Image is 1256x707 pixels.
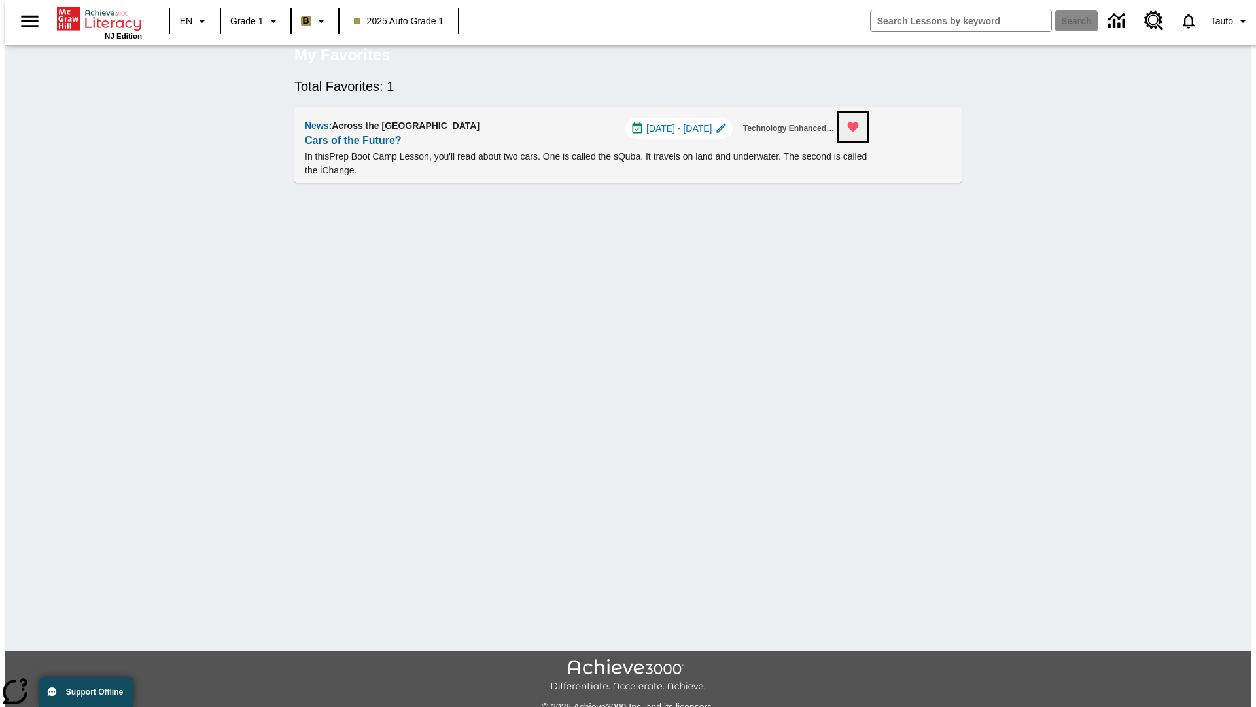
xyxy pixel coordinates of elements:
[303,12,309,29] span: B
[225,9,287,33] button: Grade: Grade 1, Select a grade
[294,45,391,65] h5: My Favorites
[305,132,402,150] a: Cars of the Future?
[66,687,123,697] span: Support Offline
[329,120,480,131] span: : Across the [GEOGRAPHIC_DATA]
[625,118,733,139] div: Jul 01 - Aug 01 Choose Dates
[305,120,329,131] span: News
[743,122,836,136] span: Technology Enhanced Item
[39,677,133,707] button: Support Offline
[305,150,867,177] p: In this
[294,76,962,97] h6: Total Favorites: 1
[1100,3,1136,39] a: Data Center
[10,2,49,41] button: Open side menu
[1136,3,1172,39] a: Resource Center, Will open in new tab
[296,9,334,33] button: Boost Class color is light brown. Change class color
[1211,14,1233,28] span: Tauto
[305,151,867,175] testabrev: Prep Boot Camp Lesson, you'll read about two cars. One is called the sQuba. It travels on land an...
[105,32,142,40] span: NJ Edition
[839,113,867,141] button: Remove from Favorites
[57,5,142,40] div: Home
[738,118,841,139] button: Technology Enhanced Item
[646,122,712,136] span: [DATE] - [DATE]
[1206,9,1256,33] button: Profile/Settings
[550,659,706,693] img: Achieve3000 Differentiate Accelerate Achieve
[871,10,1051,31] input: search field
[230,14,264,28] span: Grade 1
[180,14,192,28] span: EN
[1172,4,1206,38] a: Notifications
[57,6,142,32] a: Home
[354,14,444,28] span: 2025 Auto Grade 1
[174,9,216,33] button: Language: EN, Select a language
